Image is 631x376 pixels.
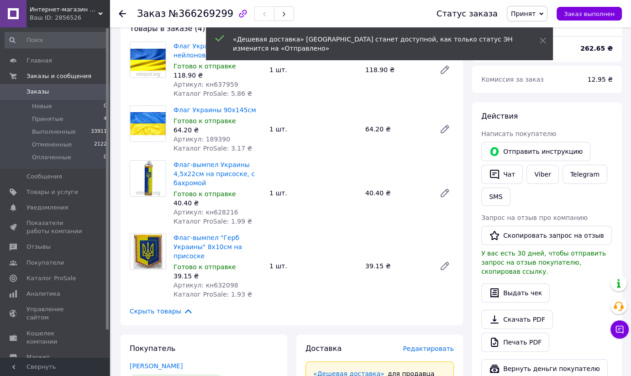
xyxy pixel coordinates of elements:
[26,274,76,282] span: Каталог ProSale
[174,190,236,198] span: Готово к отправке
[362,260,432,272] div: 39.15 ₴
[174,282,238,289] span: Артикул: кн632098
[403,345,454,352] span: Редактировать
[32,115,63,123] span: Принятые
[481,142,590,161] button: Отправить инструкцию
[174,81,238,88] span: Артикул: кн637959
[511,10,536,17] span: Принят
[557,7,622,21] button: Заказ выполнен
[580,45,613,52] b: 262.65 ₴
[266,260,362,272] div: 1 шт.
[266,63,362,76] div: 1 шт.
[526,165,558,184] a: Viber
[436,61,454,79] a: Редактировать
[30,14,110,22] div: Ваш ID: 2856526
[104,153,107,162] span: 0
[174,90,252,97] span: Каталог ProSale: 5.86 ₴
[174,125,262,135] div: 64.20 ₴
[130,24,205,33] span: Товары в заказе (4)
[130,106,166,141] img: Флаг Украины 90х145см
[362,123,432,136] div: 64.20 ₴
[588,76,613,83] span: 12.95 ₴
[481,283,550,303] button: Выдать чек
[5,32,108,48] input: Поиск
[104,102,107,110] span: 0
[174,161,255,187] a: Флаг-вымпел Украины 4,5х22см на присоске, с бахромой
[481,310,553,329] a: Скачать PDF
[26,329,84,346] span: Кошелек компании
[26,188,78,196] span: Товары и услуги
[26,172,62,181] span: Сообщения
[174,198,262,208] div: 40.40 ₴
[174,63,236,70] span: Готово к отправке
[436,120,454,138] a: Редактировать
[91,128,107,136] span: 33911
[481,188,510,206] button: SMS
[174,291,252,298] span: Каталог ProSale: 1.93 ₴
[130,306,193,316] span: Скрыть товары
[610,320,629,339] button: Чат с покупателем
[174,209,238,216] span: Артикул: кн628216
[130,362,183,370] a: [PERSON_NAME]
[32,153,71,162] span: Оплаченные
[233,35,517,53] div: «Дешевая доставка» [GEOGRAPHIC_DATA] станет доступной, как только статус ЭН изменится на «Отправл...
[26,305,84,322] span: Управление сайтом
[26,88,49,96] span: Заказы
[130,344,175,353] span: Покупатель
[26,243,51,251] span: Отзывы
[130,42,166,78] img: Флаг Украины 85х135см нейлоновый
[26,72,91,80] span: Заказы и сообщения
[137,8,166,19] span: Заказ
[362,63,432,76] div: 118.90 ₴
[174,145,252,152] span: Каталог ProSale: 3.17 ₴
[174,136,230,143] span: Артикул: 189390
[26,57,52,65] span: Главная
[174,117,236,125] span: Готово к отправке
[104,115,107,123] span: 4
[174,42,256,59] a: Флаг Украины 85х135см нейлоновый
[481,250,606,275] span: У вас есть 30 дней, чтобы отправить запрос на отзыв покупателю, скопировав ссылку.
[119,9,126,18] div: Вернуться назад
[174,106,256,114] a: Флаг Украины 90х145см
[481,130,556,137] span: Написать покупателю
[32,102,52,110] span: Новые
[436,257,454,275] a: Редактировать
[26,353,50,361] span: Маркет
[481,76,544,83] span: Комиссия за заказ
[26,290,60,298] span: Аналитика
[563,165,607,184] a: Telegram
[305,344,342,353] span: Доставка
[130,161,166,196] img: Флаг-вымпел Украины 4,5х22см на присоске, с бахромой
[481,226,612,245] button: Скопировать запрос на отзыв
[481,165,523,184] button: Чат
[94,141,107,149] span: 2122
[436,9,498,18] div: Статус заказа
[174,234,242,260] a: Флаг-вымпел "Герб Украины" 8х10см на присоске
[266,187,362,199] div: 1 шт.
[362,187,432,199] div: 40.40 ₴
[174,272,262,281] div: 39.15 ₴
[174,71,262,80] div: 118.90 ₴
[481,214,588,221] span: Запрос на отзыв про компанию
[266,123,362,136] div: 1 шт.
[174,263,236,271] span: Готово к отправке
[436,184,454,202] a: Редактировать
[564,10,615,17] span: Заказ выполнен
[26,219,84,235] span: Показатели работы компании
[26,204,68,212] span: Уведомления
[168,8,233,19] span: №366269299
[130,234,166,269] img: Флаг-вымпел "Герб Украины" 8х10см на присоске
[26,259,64,267] span: Покупатели
[32,128,76,136] span: Выполненные
[481,112,518,120] span: Действия
[481,333,549,352] a: Печать PDF
[30,5,98,14] span: Интернет-магазин NikopoL - канцтовары для школы и офиса
[32,141,72,149] span: Отмененные
[174,218,252,225] span: Каталог ProSale: 1.99 ₴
